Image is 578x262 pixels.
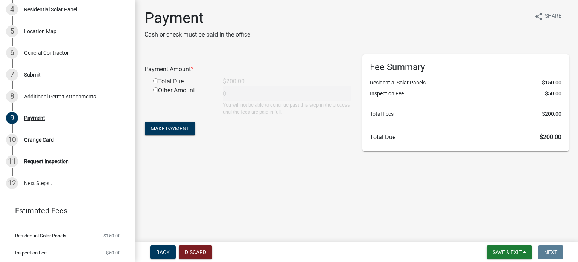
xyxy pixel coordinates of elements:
button: Make Payment [144,122,195,135]
div: 8 [6,90,18,103]
div: 5 [6,25,18,37]
i: share [534,12,543,21]
li: Total Fees [370,110,561,118]
div: 6 [6,47,18,59]
h6: Fee Summary [370,62,561,73]
span: Back [156,249,170,255]
button: Save & Exit [487,245,532,259]
h1: Payment [144,9,252,27]
button: Back [150,245,176,259]
span: $200.00 [540,133,561,141]
span: $150.00 [542,79,561,87]
div: Submit [24,72,41,77]
div: 12 [6,177,18,189]
button: Discard [179,245,212,259]
button: shareShare [528,9,567,24]
span: $50.00 [545,90,561,98]
div: 9 [6,112,18,124]
div: Request Inspection [24,159,69,164]
div: 4 [6,3,18,15]
span: Share [545,12,561,21]
div: Location Map [24,29,56,34]
a: Estimated Fees [6,203,123,218]
div: Payment [24,115,45,121]
span: Residential Solar Panels [15,233,67,238]
div: Additional Permit Attachments [24,94,96,99]
span: Inspection Fee [15,250,47,255]
div: Orange Card [24,137,54,142]
h6: Total Due [370,133,561,141]
span: $150.00 [103,233,120,238]
div: Other Amount [148,86,217,116]
div: General Contractor [24,50,69,55]
div: Payment Amount [139,65,357,74]
p: Cash or check must be paid in the office. [144,30,252,39]
span: $200.00 [542,110,561,118]
div: 11 [6,155,18,167]
div: 10 [6,134,18,146]
span: Next [544,249,557,255]
span: Save & Exit [493,249,522,255]
button: Next [538,245,563,259]
span: $50.00 [106,250,120,255]
li: Residential Solar Panels [370,79,561,87]
div: Residential Solar Panel [24,7,77,12]
span: Make Payment [151,126,189,132]
li: Inspection Fee [370,90,561,98]
div: 7 [6,69,18,81]
div: Total Due [148,77,217,86]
